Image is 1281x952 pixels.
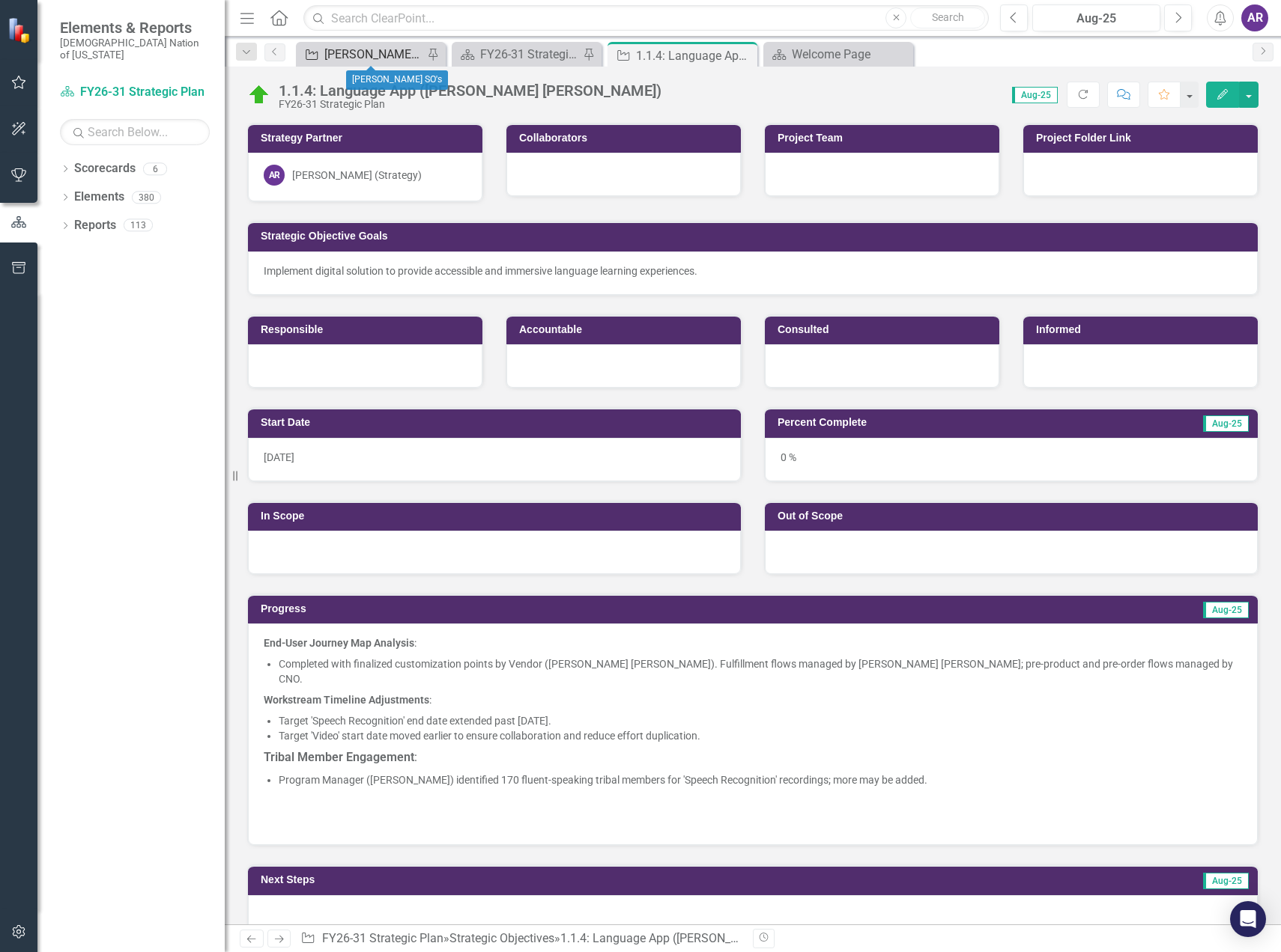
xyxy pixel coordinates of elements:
[1203,415,1249,432] span: Aug-25
[261,874,790,885] h3: Next Steps
[1036,324,1250,335] h3: Informed
[279,728,1242,743] li: Target 'Video' start date moved earlier to ensure collaboration and reduce effort duplication.
[132,191,161,204] div: 380
[1203,602,1249,618] span: Aug-25
[778,417,1087,428] h3: Percent Complete
[264,750,414,764] strong: Tribal Member Engagement
[636,46,754,65] div: 1.1.4: Language App ([PERSON_NAME] [PERSON_NAME])
[264,165,285,186] div: AR
[143,162,167,175] div: 6
[1036,132,1250,144] h3: Project Folder Link
[778,510,1250,522] h3: Out of Scope
[303,5,989,31] input: Search ClearPoint...
[519,324,733,335] h3: Accountable
[765,438,1258,481] div: 0 %
[247,83,271,107] img: On Target
[7,16,34,43] img: ClearPoint Strategy
[300,45,423,64] a: [PERSON_NAME] SO's
[1038,10,1155,28] div: Aug-25
[264,451,294,463] span: [DATE]
[1032,4,1160,31] button: Aug-25
[74,160,136,177] a: Scorecards
[1241,4,1268,31] button: AR
[261,510,733,522] h3: In Scope
[932,11,964,23] span: Search
[261,132,475,144] h3: Strategy Partner
[778,324,992,335] h3: Consulted
[279,772,1242,787] p: Program Manager ([PERSON_NAME]) identified 170 fluent-speaking tribal members for 'Speech Recogni...
[414,750,417,764] span: :
[264,263,1242,278] div: Implement digital solution to provide accessible and immersive language learning experiences.
[792,45,909,64] div: Welcome Page
[261,417,733,428] h3: Start Date
[767,45,909,64] a: Welcome Page
[60,37,210,61] small: [DEMOGRAPHIC_DATA] Nation of [US_STATE]
[346,70,448,90] div: [PERSON_NAME] SO's
[322,931,443,945] a: FY26-31 Strategic Plan
[1012,87,1058,103] span: Aug-25
[264,689,1242,710] p: :
[279,82,661,99] div: 1.1.4: Language App ([PERSON_NAME] [PERSON_NAME])
[74,217,116,234] a: Reports
[910,7,985,28] button: Search
[60,119,210,145] input: Search Below...
[124,219,153,232] div: 113
[292,168,422,183] div: [PERSON_NAME] (Strategy)
[455,45,579,64] a: FY26-31 Strategic Plan
[1203,873,1249,889] span: Aug-25
[480,45,579,64] div: FY26-31 Strategic Plan
[60,19,210,37] span: Elements & Reports
[74,189,124,206] a: Elements
[264,694,429,706] strong: Workstream Timeline Adjustments
[324,45,423,64] div: [PERSON_NAME] SO's
[279,656,1242,686] li: Completed with finalized customization points by Vendor ([PERSON_NAME] [PERSON_NAME]). Fulfillmen...
[560,931,864,945] div: 1.1.4: Language App ([PERSON_NAME] [PERSON_NAME])
[1230,901,1266,937] div: Open Intercom Messenger
[279,713,1242,728] li: Target 'Speech Recognition' end date extended past [DATE].
[60,84,210,101] a: FY26-31 Strategic Plan
[261,231,1250,242] h3: Strategic Objective Goals
[519,132,733,144] h3: Collaborators
[264,637,414,649] strong: End-User Journey Map Analysis
[778,132,992,144] h3: Project Team
[261,603,746,614] h3: Progress
[264,635,1242,653] p: :
[300,930,742,948] div: » »
[261,324,475,335] h3: Responsible
[449,931,554,945] a: Strategic Objectives
[279,99,661,110] div: FY26-31 Strategic Plan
